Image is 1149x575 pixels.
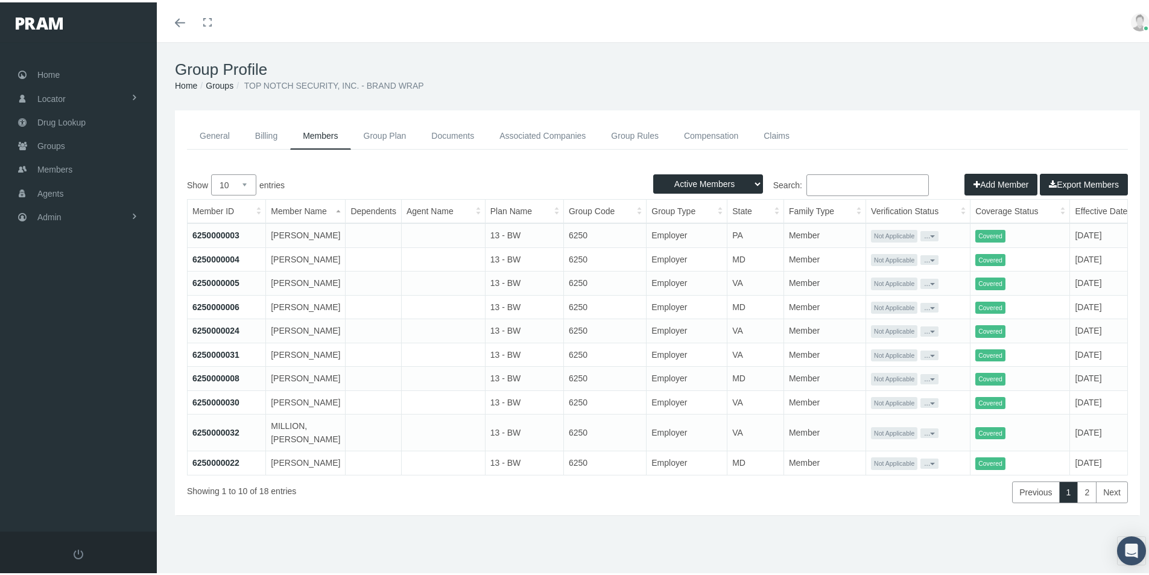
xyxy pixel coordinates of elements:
[175,78,197,88] a: Home
[920,324,939,334] button: ...
[727,293,784,317] td: MD
[806,172,929,194] input: Search:
[1040,171,1128,193] button: Export Members
[920,276,939,286] button: ...
[975,227,1005,240] span: Covered
[485,412,563,449] td: 13 - BW
[975,299,1005,312] span: Covered
[37,180,64,203] span: Agents
[783,364,866,389] td: Member
[192,371,239,381] a: 6250000008
[727,269,784,293] td: VA
[266,245,346,269] td: [PERSON_NAME]
[783,245,866,269] td: Member
[485,221,563,245] td: 13 - BW
[563,340,646,364] td: 6250
[871,275,917,288] span: Not Applicable
[485,449,563,472] td: 13 - BW
[563,269,646,293] td: 6250
[563,245,646,269] td: 6250
[485,364,563,389] td: 13 - BW
[783,197,866,221] th: Family Type: activate to sort column ascending
[920,426,939,436] button: ...
[598,120,671,147] a: Group Rules
[783,317,866,341] td: Member
[647,340,727,364] td: Employer
[1059,479,1078,501] a: 1
[975,395,1005,407] span: Covered
[563,364,646,389] td: 6250
[563,293,646,317] td: 6250
[192,276,239,285] a: 6250000005
[266,412,346,449] td: MILLION, [PERSON_NAME]
[211,172,256,193] select: Showentries
[727,245,784,269] td: MD
[192,323,239,333] a: 6250000024
[563,317,646,341] td: 6250
[920,372,939,381] button: ...
[964,171,1037,193] button: Add Member
[487,120,598,147] a: Associated Companies
[419,120,487,147] a: Documents
[647,269,727,293] td: Employer
[266,317,346,341] td: [PERSON_NAME]
[485,293,563,317] td: 13 - BW
[266,221,346,245] td: [PERSON_NAME]
[563,412,646,449] td: 6250
[783,221,866,245] td: Member
[970,197,1070,221] th: Coverage Status: activate to sort column ascending
[37,85,66,108] span: Locator
[647,317,727,341] td: Employer
[485,269,563,293] td: 13 - BW
[1131,11,1149,29] img: user-placeholder.jpg
[192,348,239,357] a: 6250000031
[920,229,939,238] button: ...
[1117,534,1146,563] div: Open Intercom Messenger
[975,252,1005,264] span: Covered
[401,197,485,221] th: Agent Name: activate to sort column ascending
[727,449,784,472] td: MD
[266,340,346,364] td: [PERSON_NAME]
[920,348,939,358] button: ...
[647,449,727,472] td: Employer
[975,347,1005,360] span: Covered
[783,269,866,293] td: Member
[751,120,802,147] a: Claims
[192,456,239,465] a: 6250000022
[266,269,346,293] td: [PERSON_NAME]
[975,323,1005,335] span: Covered
[485,340,563,364] td: 13 - BW
[783,412,866,449] td: Member
[871,347,917,360] span: Not Applicable
[266,364,346,389] td: [PERSON_NAME]
[187,120,242,147] a: General
[266,293,346,317] td: [PERSON_NAME]
[563,449,646,472] td: 6250
[192,228,239,238] a: 6250000003
[647,388,727,412] td: Employer
[37,156,72,179] span: Members
[871,252,917,264] span: Not Applicable
[647,364,727,389] td: Employer
[647,221,727,245] td: Employer
[1012,479,1059,501] a: Previous
[175,58,1140,77] h1: Group Profile
[266,388,346,412] td: [PERSON_NAME]
[485,245,563,269] td: 13 - BW
[266,449,346,472] td: [PERSON_NAME]
[351,120,419,147] a: Group Plan
[920,253,939,262] button: ...
[871,299,917,312] span: Not Applicable
[16,15,63,27] img: PRAM_20_x_78.png
[647,197,727,221] th: Group Type: activate to sort column ascending
[485,197,563,221] th: Plan Name: activate to sort column ascending
[871,425,917,437] span: Not Applicable
[975,275,1005,288] span: Covered
[920,456,939,466] button: ...
[1077,479,1097,501] a: 2
[563,388,646,412] td: 6250
[266,197,346,221] th: Member Name: activate to sort column descending
[647,293,727,317] td: Employer
[187,172,657,193] label: Show entries
[657,172,929,194] label: Search:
